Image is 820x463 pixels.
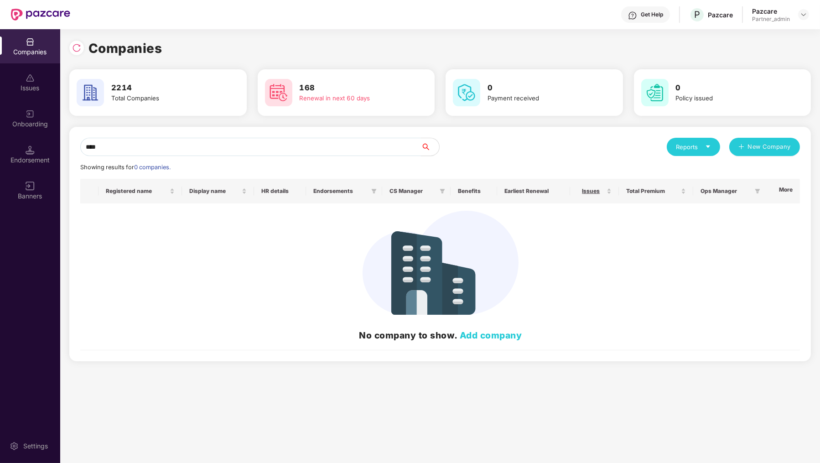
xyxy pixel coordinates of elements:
span: filter [753,186,762,197]
h2: No company to show. [88,328,794,342]
a: Add company [460,330,522,341]
img: svg+xml;base64,PHN2ZyBpZD0iU2V0dGluZy0yMHgyMCIgeG1sbnM9Imh0dHA6Ly93d3cudzMub3JnLzIwMDAvc3ZnIiB3aW... [10,442,19,451]
img: svg+xml;base64,PHN2ZyB4bWxucz0iaHR0cDovL3d3dy53My5vcmcvMjAwMC9zdmciIHdpZHRoPSI2MCIgaGVpZ2h0PSI2MC... [77,79,104,106]
th: HR details [254,179,306,203]
img: svg+xml;base64,PHN2ZyBpZD0iQ29tcGFuaWVzIiB4bWxucz0iaHR0cDovL3d3dy53My5vcmcvMjAwMC9zdmciIHdpZHRoPS... [26,37,35,47]
span: Issues [577,187,605,195]
img: svg+xml;base64,PHN2ZyB4bWxucz0iaHR0cDovL3d3dy53My5vcmcvMjAwMC9zdmciIHdpZHRoPSI2MCIgaGVpZ2h0PSI2MC... [265,79,292,106]
th: Benefits [451,179,497,203]
div: Partner_admin [752,16,790,23]
span: Endorsements [313,187,368,195]
img: svg+xml;base64,PHN2ZyBpZD0iUmVsb2FkLTMyeDMyIiB4bWxucz0iaHR0cDovL3d3dy53My5vcmcvMjAwMC9zdmciIHdpZH... [72,43,81,52]
span: CS Manager [389,187,436,195]
h3: 0 [488,82,593,94]
span: filter [369,186,379,197]
h1: Companies [88,38,162,58]
div: Reports [676,142,711,151]
span: Showing results for [80,164,171,171]
th: Issues [570,179,619,203]
span: Display name [189,187,240,195]
th: More [765,179,800,203]
img: svg+xml;base64,PHN2ZyB4bWxucz0iaHR0cDovL3d3dy53My5vcmcvMjAwMC9zdmciIHdpZHRoPSIzNDIiIGhlaWdodD0iMj... [363,211,519,315]
div: Get Help [641,11,663,18]
span: P [694,9,700,20]
img: svg+xml;base64,PHN2ZyB3aWR0aD0iMTQuNSIgaGVpZ2h0PSIxNC41IiB2aWV3Qm94PSIwIDAgMTYgMTYiIGZpbGw9Im5vbm... [26,146,35,155]
div: Settings [21,442,51,451]
h3: 2214 [111,82,217,94]
button: search [420,138,440,156]
span: filter [755,188,760,194]
span: Ops Manager [701,187,751,195]
span: Total Premium [626,187,680,195]
span: caret-down [705,144,711,150]
img: svg+xml;base64,PHN2ZyB3aWR0aD0iMTYiIGhlaWdodD0iMTYiIHZpZXdCb3g9IjAgMCAxNiAxNiIgZmlsbD0ibm9uZSIgeG... [26,182,35,191]
button: plusNew Company [729,138,800,156]
img: svg+xml;base64,PHN2ZyBpZD0iRHJvcGRvd24tMzJ4MzIiIHhtbG5zPSJodHRwOi8vd3d3LnczLm9yZy8yMDAwL3N2ZyIgd2... [800,11,807,18]
span: filter [440,188,445,194]
span: search [420,143,439,151]
h3: 0 [676,82,782,94]
div: Renewal in next 60 days [300,94,405,103]
img: svg+xml;base64,PHN2ZyBpZD0iSGVscC0zMngzMiIgeG1sbnM9Imh0dHA6Ly93d3cudzMub3JnLzIwMDAvc3ZnIiB3aWR0aD... [628,11,637,20]
span: filter [438,186,447,197]
span: Registered name [106,187,168,195]
img: svg+xml;base64,PHN2ZyB3aWR0aD0iMjAiIGhlaWdodD0iMjAiIHZpZXdCb3g9IjAgMCAyMCAyMCIgZmlsbD0ibm9uZSIgeG... [26,109,35,119]
div: Pazcare [752,7,790,16]
span: filter [371,188,377,194]
div: Total Companies [111,94,217,103]
th: Display name [182,179,254,203]
img: svg+xml;base64,PHN2ZyB4bWxucz0iaHR0cDovL3d3dy53My5vcmcvMjAwMC9zdmciIHdpZHRoPSI2MCIgaGVpZ2h0PSI2MC... [453,79,480,106]
h3: 168 [300,82,405,94]
th: Earliest Renewal [497,179,570,203]
th: Total Premium [619,179,694,203]
img: svg+xml;base64,PHN2ZyBpZD0iSXNzdWVzX2Rpc2FibGVkIiB4bWxucz0iaHR0cDovL3d3dy53My5vcmcvMjAwMC9zdmciIH... [26,73,35,83]
th: Registered name [99,179,182,203]
div: Payment received [488,94,593,103]
span: 0 companies. [134,164,171,171]
div: Policy issued [676,94,782,103]
div: Pazcare [708,10,733,19]
span: New Company [748,142,791,151]
span: plus [738,144,744,151]
img: svg+xml;base64,PHN2ZyB4bWxucz0iaHR0cDovL3d3dy53My5vcmcvMjAwMC9zdmciIHdpZHRoPSI2MCIgaGVpZ2h0PSI2MC... [641,79,669,106]
img: New Pazcare Logo [11,9,70,21]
